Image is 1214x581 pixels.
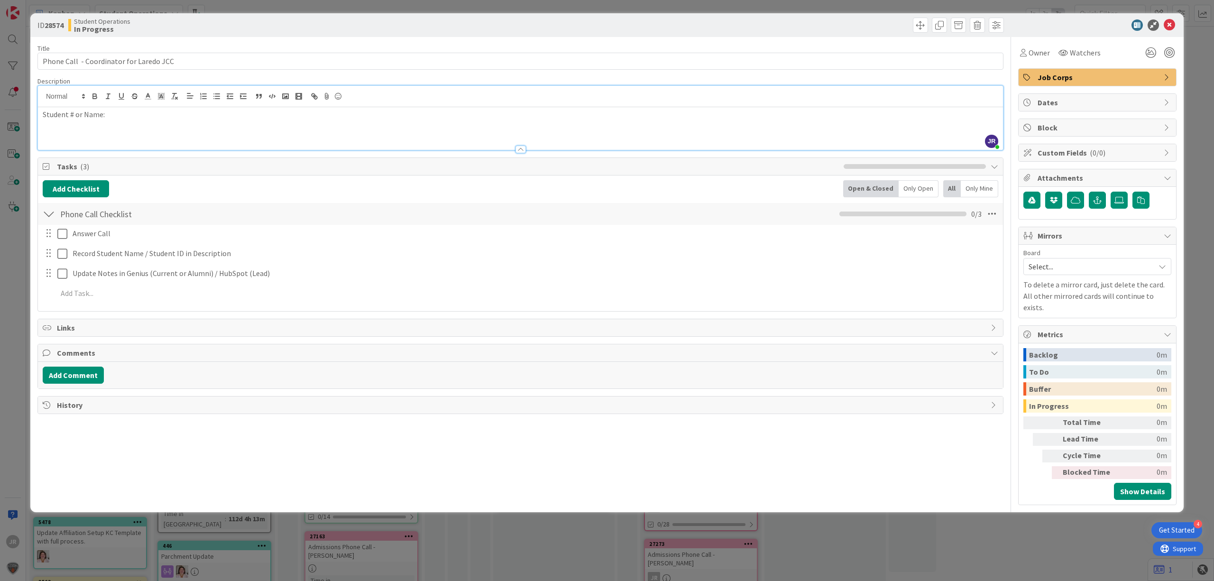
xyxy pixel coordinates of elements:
[1038,172,1159,184] span: Attachments
[1159,526,1195,535] div: Get Started
[1070,47,1101,58] span: Watchers
[1063,450,1115,462] div: Cycle Time
[1029,260,1150,273] span: Select...
[843,180,899,197] div: Open & Closed
[1023,249,1040,256] span: Board
[1194,520,1202,528] div: 4
[1038,230,1159,241] span: Mirrors
[1029,382,1157,396] div: Buffer
[1029,399,1157,413] div: In Progress
[73,248,996,259] p: Record Student Name / Student ID in Description
[73,268,996,279] p: Update Notes in Genius (Current or Alumni) / HubSpot (Lead)
[43,367,104,384] button: Add Comment
[1029,348,1157,361] div: Backlog
[57,322,986,333] span: Links
[1090,148,1105,157] span: ( 0/0 )
[899,180,938,197] div: Only Open
[1151,522,1202,538] div: Open Get Started checklist, remaining modules: 4
[1157,382,1167,396] div: 0m
[1063,466,1115,479] div: Blocked Time
[1063,433,1115,446] div: Lead Time
[37,77,70,85] span: Description
[1038,147,1159,158] span: Custom Fields
[1029,47,1050,58] span: Owner
[74,25,130,33] b: In Progress
[943,180,961,197] div: All
[73,228,996,239] p: Answer Call
[1114,483,1171,500] button: Show Details
[985,135,998,148] span: JR
[1119,450,1167,462] div: 0m
[1023,279,1171,313] p: To delete a mirror card, just delete the card. All other mirrored cards will continue to exists.
[1038,329,1159,340] span: Metrics
[43,180,109,197] button: Add Checklist
[57,399,986,411] span: History
[1063,416,1115,429] div: Total Time
[1119,416,1167,429] div: 0m
[1038,122,1159,133] span: Block
[1119,433,1167,446] div: 0m
[20,1,43,13] span: Support
[37,19,64,31] span: ID
[74,18,130,25] span: Student Operations
[45,20,64,30] b: 28574
[57,205,270,222] input: Add Checklist...
[37,53,1003,70] input: type card name here...
[57,161,839,172] span: Tasks
[37,44,50,53] label: Title
[1157,348,1167,361] div: 0m
[1157,365,1167,378] div: 0m
[57,347,986,359] span: Comments
[80,162,89,171] span: ( 3 )
[1038,72,1159,83] span: Job Corps
[43,109,998,120] p: Student # or Name:
[971,208,982,220] span: 0 / 3
[1119,466,1167,479] div: 0m
[1157,399,1167,413] div: 0m
[961,180,998,197] div: Only Mine
[1038,97,1159,108] span: Dates
[1029,365,1157,378] div: To Do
